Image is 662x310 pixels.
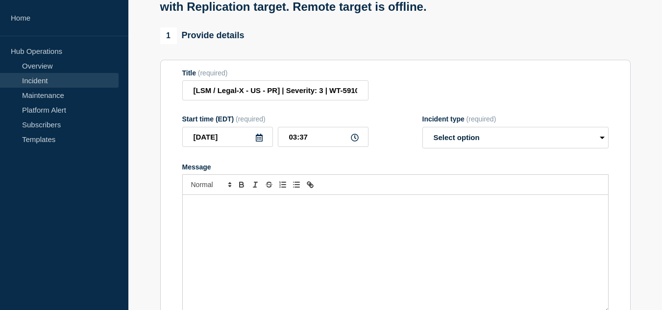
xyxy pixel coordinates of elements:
button: Toggle link [303,179,317,191]
span: (required) [466,115,496,123]
button: Toggle bulleted list [290,179,303,191]
button: Toggle bold text [235,179,248,191]
select: Incident type [422,127,609,148]
span: (required) [198,69,228,77]
button: Toggle ordered list [276,179,290,191]
div: Provide details [160,27,245,44]
button: Toggle italic text [248,179,262,191]
div: Start time (EDT) [182,115,368,123]
div: Incident type [422,115,609,123]
div: Title [182,69,368,77]
span: Font size [187,179,235,191]
input: HH:MM [278,127,368,147]
span: 1 [160,27,177,44]
span: (required) [236,115,266,123]
input: Title [182,80,368,100]
div: Message [182,163,609,171]
button: Toggle strikethrough text [262,179,276,191]
input: YYYY-MM-DD [182,127,273,147]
